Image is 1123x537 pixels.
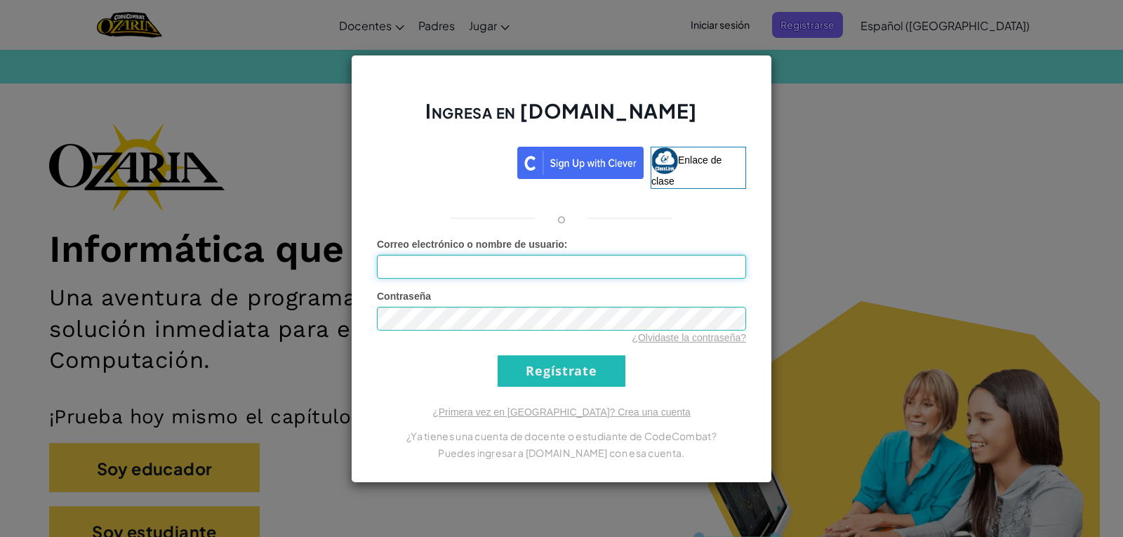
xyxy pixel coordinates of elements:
[651,154,722,186] font: Enlace de clase
[406,430,717,442] font: ¿Ya tienes una cuenta de docente o estudiante de CodeCombat?
[557,210,566,226] font: o
[498,355,625,387] input: Regístrate
[377,239,564,250] font: Correo electrónico o nombre de usuario
[438,446,684,459] font: Puedes ingresar a [DOMAIN_NAME] con esa cuenta.
[632,332,746,343] a: ¿Olvidaste la contraseña?
[517,147,644,179] img: clever_sso_button@2x.png
[370,145,517,176] iframe: Botón de acceso con Google
[425,98,697,123] font: Ingresa en [DOMAIN_NAME]
[377,291,431,302] font: Contraseña
[651,147,678,174] img: classlink-logo-small.png
[564,239,568,250] font: :
[432,406,691,418] a: ¿Primera vez en [GEOGRAPHIC_DATA]? Crea una cuenta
